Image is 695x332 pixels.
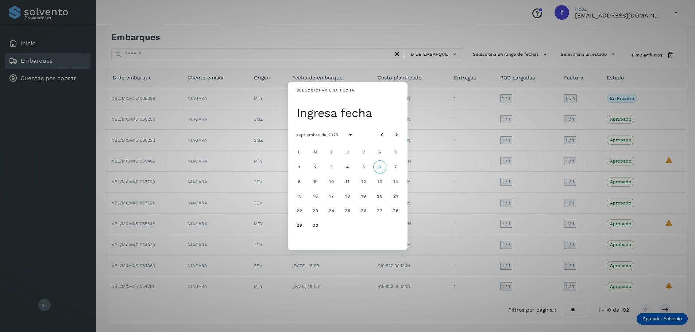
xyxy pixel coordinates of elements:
span: 20 [377,194,383,199]
button: lunes, 29 de septiembre de 2025 [293,219,306,232]
button: miércoles, 24 de septiembre de 2025 [325,204,338,217]
span: 14 [393,179,398,184]
button: martes, 9 de septiembre de 2025 [309,175,322,188]
button: sábado, 20 de septiembre de 2025 [373,190,386,203]
button: miércoles, 3 de septiembre de 2025 [325,160,338,173]
span: 23 [312,208,318,213]
span: 2 [314,164,317,169]
button: sábado, 13 de septiembre de 2025 [373,175,386,188]
button: Mes anterior [375,128,389,141]
div: J [340,145,355,160]
span: 19 [361,194,366,199]
span: 4 [346,164,349,169]
div: D [389,145,403,160]
button: martes, 30 de septiembre de 2025 [309,219,322,232]
div: Seleccionar una fecha [297,88,355,93]
span: 29 [296,223,302,228]
button: Hoy, sábado, 6 de septiembre de 2025 [373,160,386,173]
button: martes, 16 de septiembre de 2025 [309,190,322,203]
button: Seleccionar año [344,128,357,141]
span: 11 [345,179,350,184]
button: jueves, 11 de septiembre de 2025 [341,175,354,188]
span: 18 [345,194,350,199]
span: 24 [328,208,335,213]
button: viernes, 19 de septiembre de 2025 [357,190,370,203]
button: jueves, 18 de septiembre de 2025 [341,190,354,203]
span: 3 [330,164,333,169]
span: 27 [377,208,383,213]
span: 26 [360,208,367,213]
button: lunes, 1 de septiembre de 2025 [293,160,306,173]
span: 13 [377,179,382,184]
span: 6 [378,164,381,169]
span: 1 [298,164,301,169]
button: domingo, 28 de septiembre de 2025 [389,204,402,217]
button: domingo, 21 de septiembre de 2025 [389,190,402,203]
span: 21 [393,194,398,199]
button: viernes, 5 de septiembre de 2025 [357,160,370,173]
p: Aprender Solvento [642,316,682,322]
button: viernes, 12 de septiembre de 2025 [357,175,370,188]
div: M [308,145,323,160]
span: 15 [297,194,302,199]
button: miércoles, 10 de septiembre de 2025 [325,175,338,188]
button: miércoles, 17 de septiembre de 2025 [325,190,338,203]
button: martes, 23 de septiembre de 2025 [309,204,322,217]
button: lunes, 22 de septiembre de 2025 [293,204,306,217]
span: 16 [313,194,318,199]
button: septiembre de 2025 [290,128,344,141]
button: Mes siguiente [390,128,403,141]
div: V [356,145,371,160]
span: 25 [344,208,351,213]
div: Aprender Solvento [637,313,688,325]
button: viernes, 26 de septiembre de 2025 [357,204,370,217]
button: martes, 2 de septiembre de 2025 [309,160,322,173]
span: 5 [362,164,365,169]
div: Ingresa fecha [297,106,403,120]
span: 7 [394,164,397,169]
div: X [324,145,339,160]
span: 22 [296,208,302,213]
div: S [372,145,387,160]
button: jueves, 25 de septiembre de 2025 [341,204,354,217]
span: 17 [329,194,334,199]
span: 12 [361,179,366,184]
span: 28 [393,208,399,213]
span: 8 [298,179,301,184]
button: domingo, 14 de septiembre de 2025 [389,175,402,188]
span: 9 [314,179,317,184]
span: 30 [312,223,318,228]
button: lunes, 8 de septiembre de 2025 [293,175,306,188]
button: jueves, 4 de septiembre de 2025 [341,160,354,173]
button: lunes, 15 de septiembre de 2025 [293,190,306,203]
div: L [292,145,307,160]
span: septiembre de 2025 [296,132,338,137]
button: domingo, 7 de septiembre de 2025 [389,160,402,173]
span: 10 [329,179,334,184]
button: sábado, 27 de septiembre de 2025 [373,204,386,217]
